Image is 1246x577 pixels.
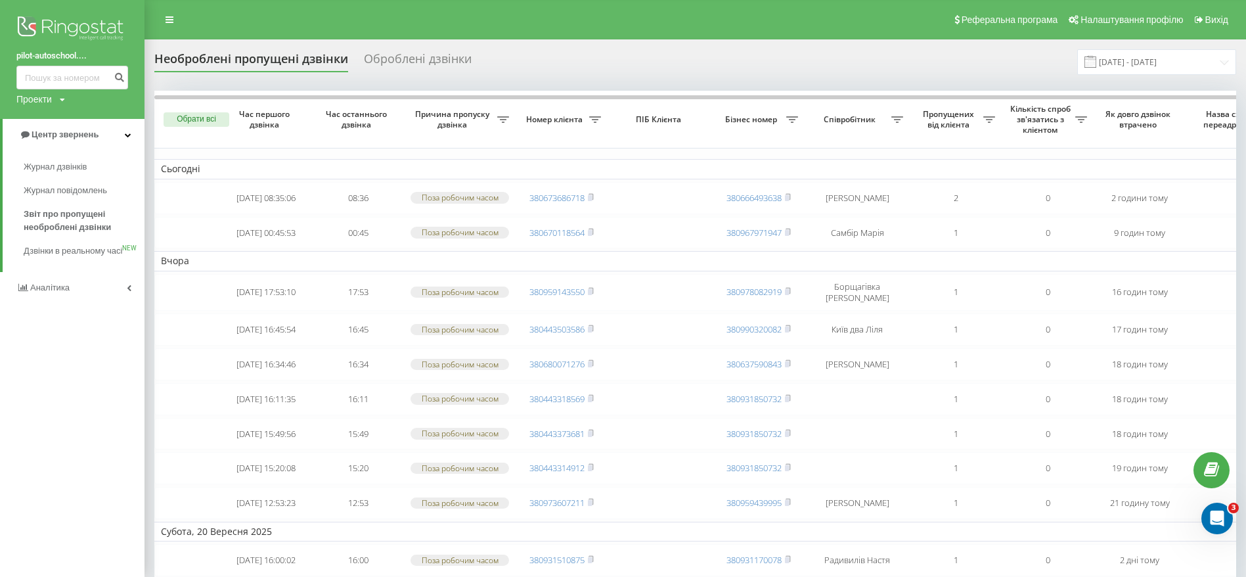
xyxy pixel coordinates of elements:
[910,452,1002,484] td: 1
[1002,274,1094,311] td: 0
[220,313,312,346] td: [DATE] 16:45:54
[726,497,782,509] a: 380959439995
[32,129,99,139] span: Центр звернень
[411,497,509,509] div: Поза робочим часом
[312,452,404,484] td: 15:20
[529,286,585,298] a: 380959143550
[1002,452,1094,484] td: 0
[1094,418,1186,450] td: 18 годин тому
[220,487,312,519] td: [DATE] 12:53:23
[24,202,145,239] a: Звіт про пропущені необроблені дзвінки
[312,383,404,415] td: 16:11
[726,323,782,335] a: 380990320082
[910,383,1002,415] td: 1
[411,287,509,298] div: Поза робочим часом
[24,155,145,179] a: Журнал дзвінків
[805,313,910,346] td: Київ два Ліля
[312,313,404,346] td: 16:45
[726,554,782,566] a: 380931170078
[910,217,1002,249] td: 1
[1094,383,1186,415] td: 18 годин тому
[910,348,1002,381] td: 1
[805,274,910,311] td: Борщагівка [PERSON_NAME]
[411,428,509,439] div: Поза робочим часом
[411,463,509,474] div: Поза робочим часом
[1094,274,1186,311] td: 16 годин тому
[1094,348,1186,381] td: 18 годин тому
[726,358,782,370] a: 380637590843
[24,244,122,258] span: Дзвінки в реальному часі
[220,383,312,415] td: [DATE] 16:11:35
[312,348,404,381] td: 16:34
[916,109,983,129] span: Пропущених від клієнта
[411,393,509,404] div: Поза робочим часом
[220,182,312,214] td: [DATE] 08:35:06
[411,109,497,129] span: Причина пропуску дзвінка
[3,119,145,150] a: Центр звернень
[220,217,312,249] td: [DATE] 00:45:53
[312,544,404,576] td: 16:00
[1094,452,1186,484] td: 19 годин тому
[529,192,585,204] a: 380673686718
[529,227,585,239] a: 380670118564
[529,393,585,405] a: 380443318569
[529,323,585,335] a: 380443503586
[1094,544,1186,576] td: 2 дні тому
[220,348,312,381] td: [DATE] 16:34:46
[312,418,404,450] td: 15:49
[522,114,589,125] span: Номер клієнта
[811,114,891,125] span: Співробітник
[726,393,782,405] a: 380931850732
[312,182,404,214] td: 08:36
[312,487,404,519] td: 12:53
[164,112,229,127] button: Обрати всі
[1002,313,1094,346] td: 0
[220,274,312,311] td: [DATE] 17:53:10
[1002,487,1094,519] td: 0
[910,418,1002,450] td: 1
[1104,109,1175,129] span: Як довго дзвінок втрачено
[529,428,585,440] a: 380443373681
[16,49,128,62] a: pilot-autoschool....
[726,227,782,239] a: 380967971947
[16,13,128,46] img: Ringostat logo
[16,66,128,89] input: Пошук за номером
[529,462,585,474] a: 380443314912
[220,418,312,450] td: [DATE] 15:49:56
[1002,217,1094,249] td: 0
[24,208,138,234] span: Звіт про пропущені необроблені дзвінки
[323,109,393,129] span: Час останнього дзвінка
[154,52,348,72] div: Необроблені пропущені дзвінки
[1094,217,1186,249] td: 9 годин тому
[619,114,701,125] span: ПІБ Клієнта
[411,359,509,370] div: Поза робочим часом
[962,14,1058,25] span: Реферальна програма
[1008,104,1075,135] span: Кількість спроб зв'язатись з клієнтом
[411,555,509,566] div: Поза робочим часом
[411,324,509,335] div: Поза робочим часом
[1094,487,1186,519] td: 21 годину тому
[220,452,312,484] td: [DATE] 15:20:08
[220,544,312,576] td: [DATE] 16:00:02
[411,192,509,203] div: Поза робочим часом
[16,93,52,106] div: Проекти
[24,160,87,173] span: Журнал дзвінків
[529,554,585,566] a: 380931510875
[1002,418,1094,450] td: 0
[24,184,107,197] span: Журнал повідомлень
[1002,348,1094,381] td: 0
[726,286,782,298] a: 380978082919
[1094,182,1186,214] td: 2 години тому
[726,192,782,204] a: 380666493638
[805,487,910,519] td: [PERSON_NAME]
[364,52,472,72] div: Оброблені дзвінки
[312,274,404,311] td: 17:53
[1080,14,1183,25] span: Налаштування профілю
[719,114,786,125] span: Бізнес номер
[805,544,910,576] td: Радивилів Настя
[1002,544,1094,576] td: 0
[1002,182,1094,214] td: 0
[529,497,585,509] a: 380973607211
[726,428,782,440] a: 380931850732
[1094,313,1186,346] td: 17 годин тому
